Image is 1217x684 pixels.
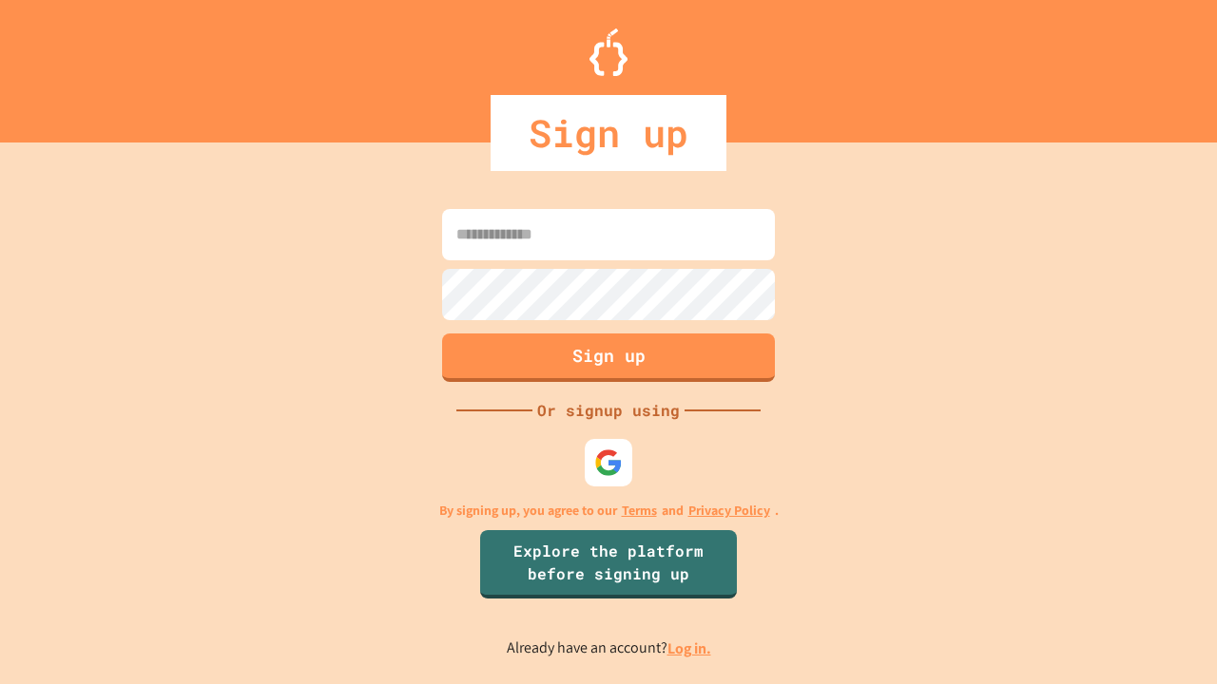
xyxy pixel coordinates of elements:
[622,501,657,521] a: Terms
[480,530,737,598] a: Explore the platform before signing up
[667,638,711,658] a: Log in.
[594,448,623,477] img: google-icon.svg
[507,636,711,660] p: Already have an account?
[589,28,628,76] img: Logo.svg
[491,95,726,171] div: Sign up
[688,501,770,521] a: Privacy Policy
[442,333,775,382] button: Sign up
[532,399,685,422] div: Or signup using
[439,501,779,521] p: By signing up, you agree to our and .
